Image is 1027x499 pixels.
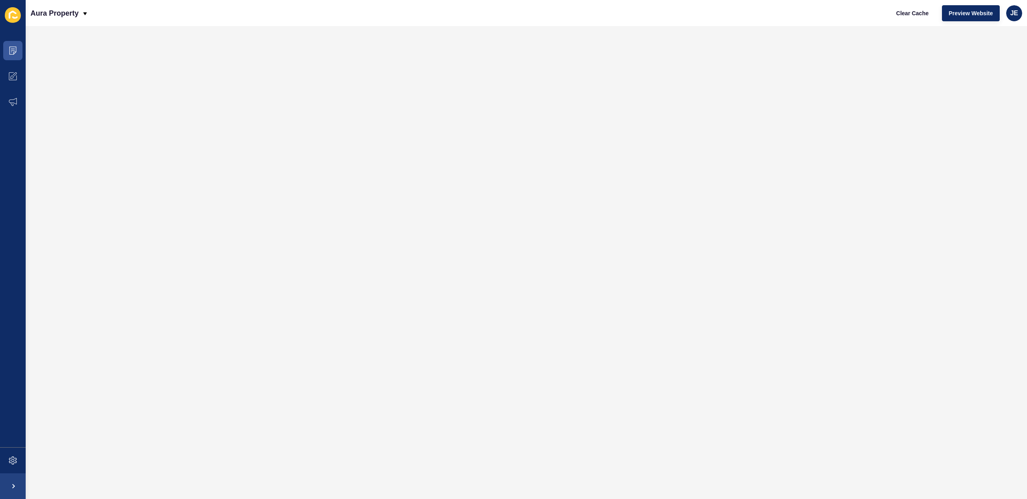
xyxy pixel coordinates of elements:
[30,3,79,23] p: Aura Property
[1010,9,1018,17] span: JE
[896,9,929,17] span: Clear Cache
[942,5,1000,21] button: Preview Website
[949,9,993,17] span: Preview Website
[889,5,936,21] button: Clear Cache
